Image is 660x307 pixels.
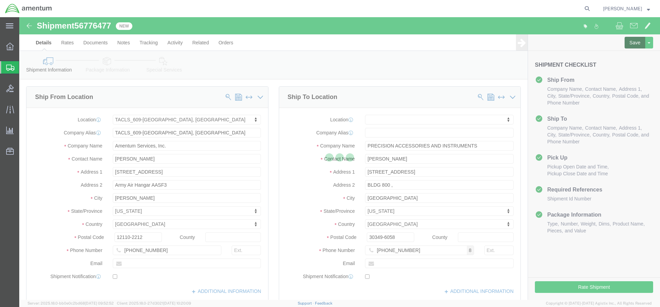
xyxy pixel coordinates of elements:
[546,300,652,306] span: Copyright © [DATE]-[DATE] Agistix Inc., All Rights Reserved
[603,5,642,12] span: Lucas Palmer
[5,3,52,14] img: logo
[27,301,114,305] span: Server: 2025.18.0-bb0e0c2bd68
[603,4,650,13] button: [PERSON_NAME]
[315,301,332,305] a: Feedback
[163,301,191,305] span: [DATE] 10:20:09
[298,301,315,305] a: Support
[85,301,114,305] span: [DATE] 09:52:52
[117,301,191,305] span: Client: 2025.18.0-27d3021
